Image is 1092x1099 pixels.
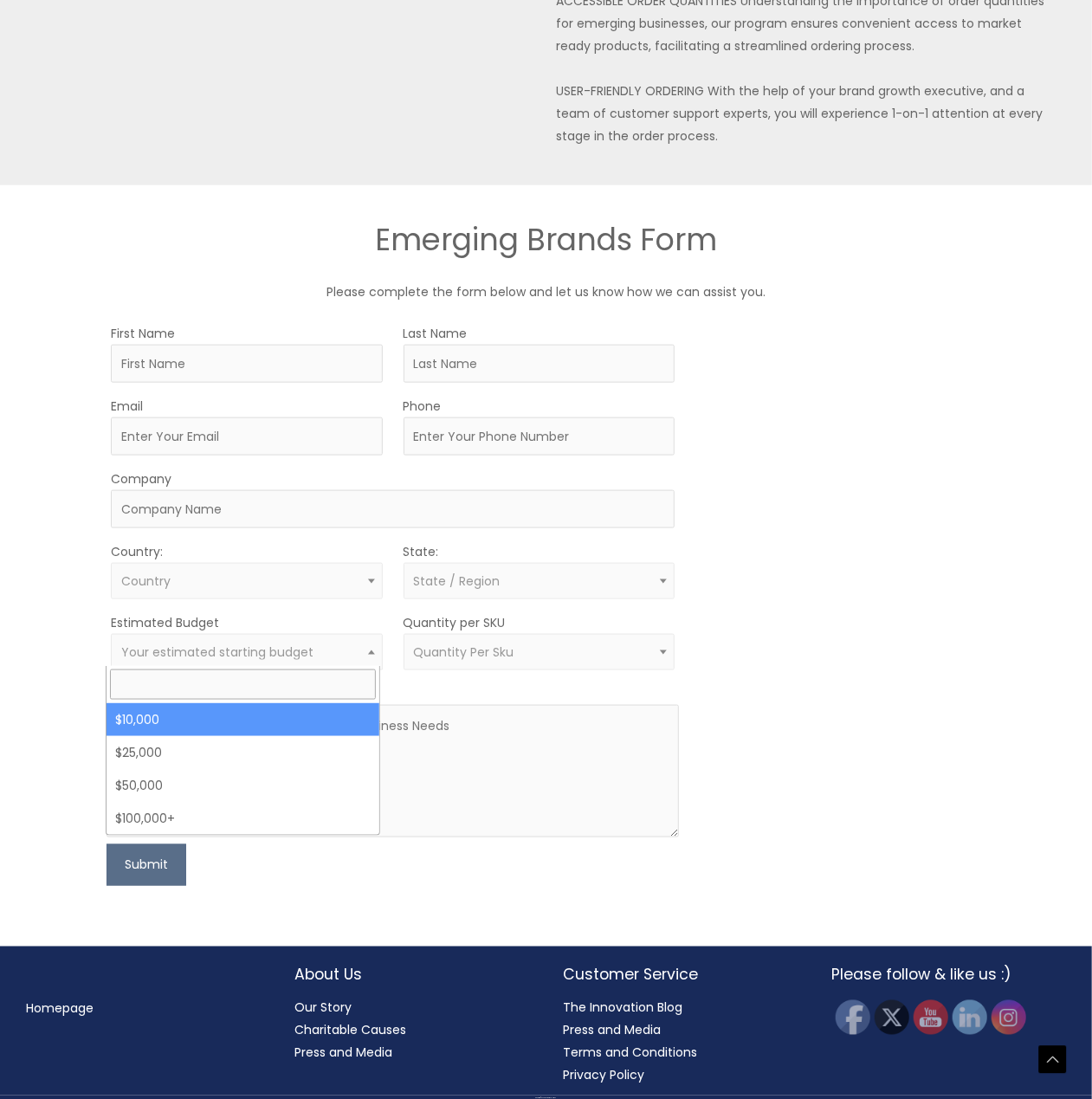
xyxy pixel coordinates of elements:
[564,1022,662,1039] a: Press and Media
[107,736,380,769] li: $25,000
[404,614,506,631] label: Quantity per SKU
[404,325,468,342] label: Last Name
[111,614,219,631] label: Estimated Budget
[404,345,675,383] input: Last Name
[295,1044,393,1062] a: Press and Media
[107,769,380,802] li: $50,000
[295,964,529,986] h2: About Us
[111,325,175,342] label: First Name
[111,490,674,528] input: Company Name
[27,220,1066,260] h2: Emerging Brands Form
[564,1067,645,1084] a: Privacy Policy
[564,964,798,986] h2: Customer Service
[27,281,1066,303] p: Please complete the form below and let us know how we can assist you.
[107,703,380,736] li: $10,000
[111,470,171,488] label: Company
[111,398,143,415] label: Email
[295,1022,407,1039] a: Charitable Causes
[546,1098,557,1099] span: Cosmetic Solutions
[836,1000,870,1035] img: Facebook
[111,417,382,456] input: Enter Your Email
[413,572,500,590] span: State / Region
[875,1000,909,1035] img: Twitter
[404,417,675,456] input: Enter Your Phone Number
[121,643,313,661] span: Your estimated starting budget
[832,964,1066,986] h2: Please follow & like us :)
[564,999,683,1017] a: The Innovation Blog
[121,572,171,590] span: Country
[404,398,442,415] label: Phone
[404,543,439,560] label: State:
[564,997,798,1087] nav: Customer Service
[107,802,380,835] li: $100,000+
[111,543,163,560] label: Country:
[27,998,261,1020] nav: Menu
[111,345,382,383] input: First Name
[107,844,186,886] button: Submit
[295,999,352,1017] a: Our Story
[295,997,529,1064] nav: About Us
[564,1044,698,1062] a: Terms and Conditions
[413,643,514,661] span: Quantity Per Sku
[27,1000,94,1018] a: Homepage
